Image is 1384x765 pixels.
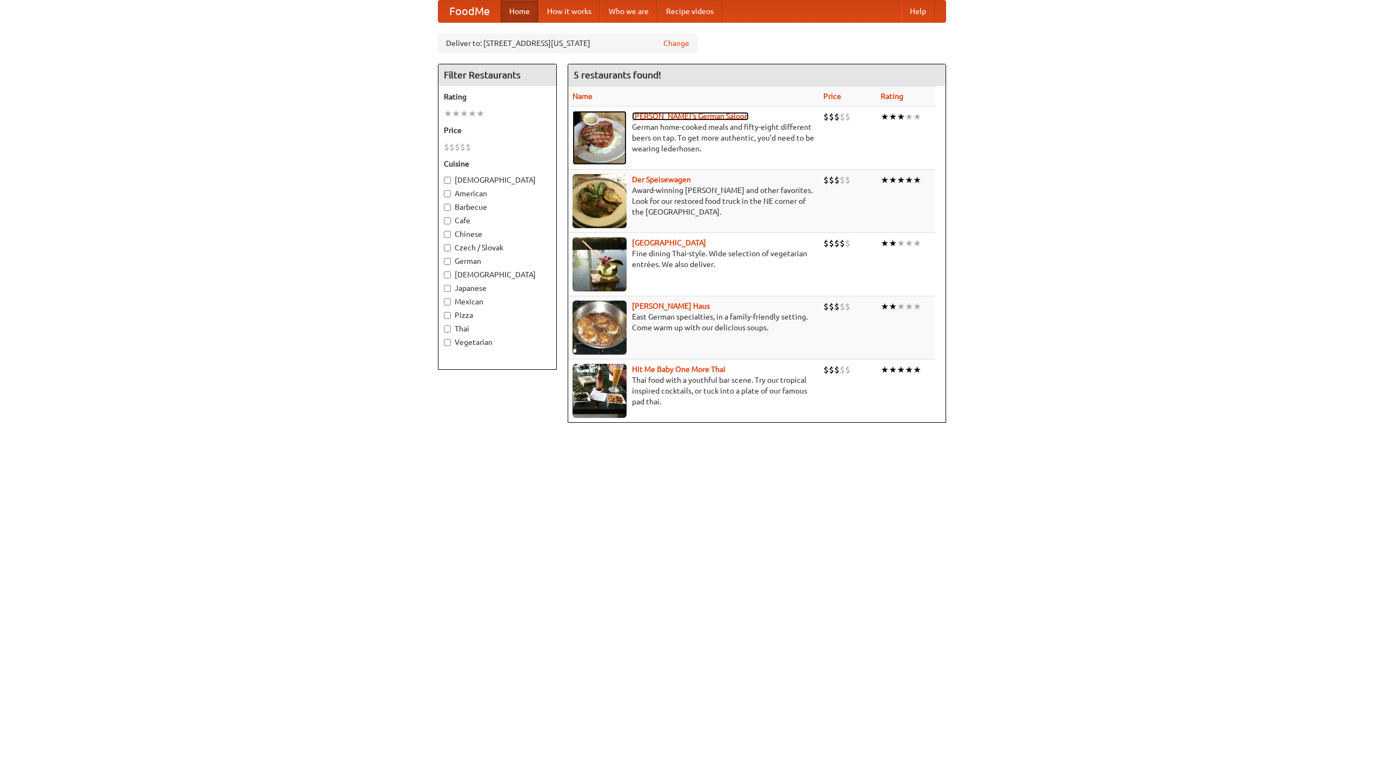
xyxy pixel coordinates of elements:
p: Award-winning [PERSON_NAME] and other favorites. Look for our restored food truck in the NE corne... [573,185,815,217]
li: $ [823,111,829,123]
label: Mexican [444,296,551,307]
p: Fine dining Thai-style. Wide selection of vegetarian entrées. We also deliver. [573,248,815,270]
li: ★ [881,174,889,186]
li: $ [829,237,834,249]
a: Change [663,38,689,49]
label: Vegetarian [444,337,551,348]
label: Barbecue [444,202,551,212]
li: $ [460,141,465,153]
h5: Price [444,125,551,136]
a: Recipe videos [657,1,722,22]
li: $ [834,237,840,249]
a: [GEOGRAPHIC_DATA] [632,238,706,247]
label: Czech / Slovak [444,242,551,253]
a: Hit Me Baby One More Thai [632,365,726,374]
li: ★ [881,364,889,376]
li: $ [829,364,834,376]
h5: Rating [444,91,551,102]
li: ★ [468,108,476,119]
li: ★ [452,108,460,119]
li: $ [845,237,850,249]
label: Japanese [444,283,551,294]
img: esthers.jpg [573,111,627,165]
li: $ [840,301,845,312]
li: ★ [905,174,913,186]
li: $ [449,141,455,153]
h5: Cuisine [444,158,551,169]
img: babythai.jpg [573,364,627,418]
li: ★ [897,364,905,376]
input: Japanese [444,285,451,292]
li: $ [834,364,840,376]
p: Thai food with a youthful bar scene. Try our tropical inspired cocktails, or tuck into a plate of... [573,375,815,407]
label: Pizza [444,310,551,321]
li: $ [845,301,850,312]
li: ★ [897,174,905,186]
input: Cafe [444,217,451,224]
li: $ [823,174,829,186]
img: speisewagen.jpg [573,174,627,228]
li: $ [829,174,834,186]
li: ★ [913,111,921,123]
a: FoodMe [438,1,501,22]
li: ★ [897,237,905,249]
input: Barbecue [444,204,451,211]
li: ★ [905,237,913,249]
a: Name [573,92,593,101]
li: $ [834,111,840,123]
label: Chinese [444,229,551,240]
li: $ [840,364,845,376]
li: $ [845,111,850,123]
img: satay.jpg [573,237,627,291]
label: Cafe [444,215,551,226]
li: $ [845,364,850,376]
li: ★ [905,301,913,312]
img: kohlhaus.jpg [573,301,627,355]
li: ★ [889,111,897,123]
input: Pizza [444,312,451,319]
li: $ [834,301,840,312]
a: [PERSON_NAME] Haus [632,302,710,310]
li: ★ [476,108,484,119]
label: Thai [444,323,551,334]
input: American [444,190,451,197]
li: ★ [913,364,921,376]
input: Mexican [444,298,451,305]
a: Home [501,1,538,22]
a: Who we are [600,1,657,22]
input: Vegetarian [444,339,451,346]
li: $ [834,174,840,186]
li: ★ [897,301,905,312]
p: German home-cooked meals and fifty-eight different beers on tap. To get more authentic, you'd nee... [573,122,815,154]
a: Der Speisewagen [632,175,691,184]
input: Chinese [444,231,451,238]
label: [DEMOGRAPHIC_DATA] [444,269,551,280]
ng-pluralize: 5 restaurants found! [574,70,661,80]
a: Price [823,92,841,101]
li: $ [845,174,850,186]
input: Thai [444,325,451,332]
li: $ [840,174,845,186]
li: ★ [913,174,921,186]
li: $ [823,301,829,312]
li: $ [823,237,829,249]
input: German [444,258,451,265]
li: $ [465,141,471,153]
a: [PERSON_NAME]'s German Saloon [632,112,749,121]
li: ★ [881,111,889,123]
li: $ [444,141,449,153]
a: How it works [538,1,600,22]
input: Czech / Slovak [444,244,451,251]
li: ★ [905,111,913,123]
label: [DEMOGRAPHIC_DATA] [444,175,551,185]
li: $ [455,141,460,153]
li: ★ [889,174,897,186]
li: $ [829,111,834,123]
li: ★ [889,364,897,376]
li: ★ [897,111,905,123]
li: $ [823,364,829,376]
